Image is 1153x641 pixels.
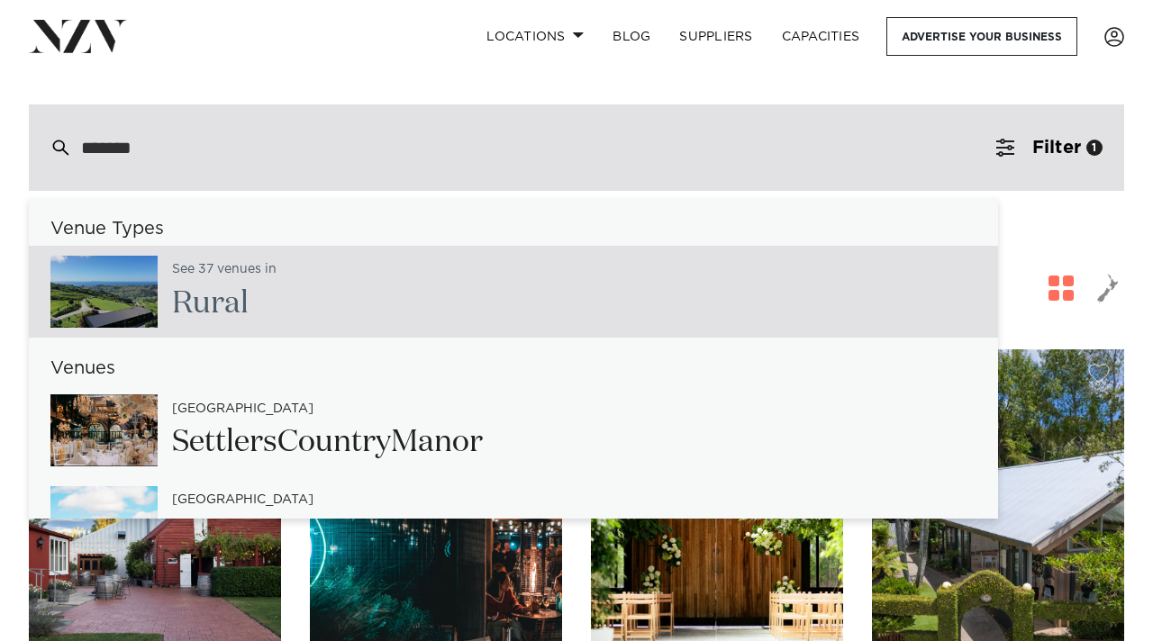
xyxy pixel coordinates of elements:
img: nzv-logo.png [29,20,127,52]
img: U4LQURqXcuKlHeN1v3q0QbFCrp7vWyGToXs7kcjM.jpg [50,256,158,328]
a: Locations [472,17,598,56]
div: 1 [1086,140,1103,156]
a: Advertise your business [886,17,1077,56]
small: See 37 venues in [172,263,277,276]
h6: Venues [29,359,998,378]
h2: Settlers Manor [172,422,483,463]
button: Filter1 [975,104,1124,191]
span: Country [359,519,473,549]
img: r6GAbnWvlv7jgFYwcwK1znTM8HQYPLinNpg8UHi5.jpg [50,486,158,558]
small: [GEOGRAPHIC_DATA] [172,402,313,416]
a: SUPPLIERS [665,17,767,56]
span: Filter [1032,139,1081,157]
span: Country [277,427,391,457]
h6: Venue Types [29,220,998,239]
h2: Rural [172,284,277,324]
h2: Brackenridge Retreat & Spa [172,514,662,555]
a: Capacities [767,17,875,56]
a: BLOG [598,17,665,56]
img: YMnr0dmLQzzMAtRzHXQdJTITyzFBLqMcMf6yNGZO.png [50,394,158,466]
small: [GEOGRAPHIC_DATA] [172,493,313,507]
